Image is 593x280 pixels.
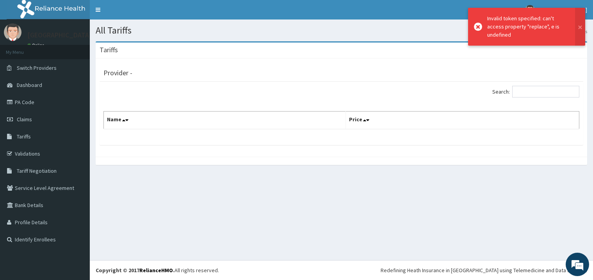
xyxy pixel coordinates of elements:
[525,5,535,15] img: User Image
[381,266,587,274] div: Redefining Heath Insurance in [GEOGRAPHIC_DATA] using Telemedicine and Data Science!
[17,167,57,174] span: Tariff Negotiation
[4,23,21,41] img: User Image
[104,112,346,129] th: Name
[17,116,32,123] span: Claims
[346,112,579,129] th: Price
[27,32,92,39] p: [GEOGRAPHIC_DATA]
[17,82,42,89] span: Dashboard
[96,25,587,35] h1: All Tariffs
[487,14,568,39] div: Invalid token specified: can't access property "replace", e is undefined
[17,133,31,140] span: Tariffs
[27,43,46,48] a: Online
[17,64,57,71] span: Switch Providers
[96,267,175,274] strong: Copyright © 2017 .
[540,6,587,13] span: [GEOGRAPHIC_DATA]
[512,86,579,97] input: Search:
[90,260,593,280] footer: All rights reserved.
[100,46,118,53] h3: Tariffs
[139,267,173,274] a: RelianceHMO
[103,69,132,76] h3: Provider -
[492,86,579,97] label: Search:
